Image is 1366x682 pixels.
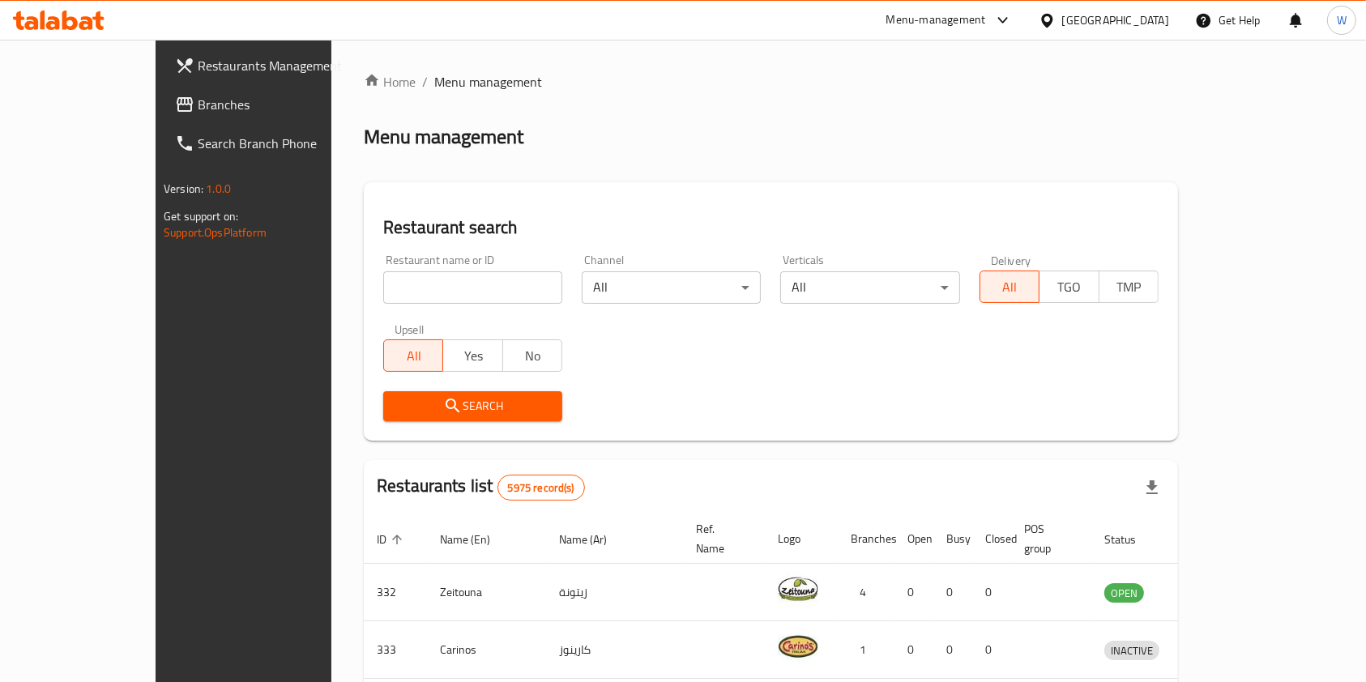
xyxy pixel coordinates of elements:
[364,72,1178,92] nav: breadcrumb
[1099,271,1159,303] button: TMP
[377,530,408,549] span: ID
[582,271,761,304] div: All
[364,72,416,92] a: Home
[422,72,428,92] li: /
[933,564,972,621] td: 0
[434,72,542,92] span: Menu management
[980,271,1039,303] button: All
[164,178,203,199] span: Version:
[778,569,818,609] img: Zeitouna
[162,85,384,124] a: Branches
[450,344,496,368] span: Yes
[364,564,427,621] td: 332
[164,206,238,227] span: Get support on:
[780,271,959,304] div: All
[894,621,933,679] td: 0
[894,564,933,621] td: 0
[1024,519,1072,558] span: POS group
[383,391,562,421] button: Search
[498,480,584,496] span: 5975 record(s)
[510,344,556,368] span: No
[778,626,818,667] img: Carinos
[364,124,523,150] h2: Menu management
[206,178,231,199] span: 1.0.0
[198,56,371,75] span: Restaurants Management
[838,514,894,564] th: Branches
[377,474,585,501] h2: Restaurants list
[972,514,1011,564] th: Closed
[991,254,1031,266] label: Delivery
[502,339,562,372] button: No
[559,530,628,549] span: Name (Ar)
[442,339,502,372] button: Yes
[1104,642,1159,660] span: INACTIVE
[364,621,427,679] td: 333
[972,564,1011,621] td: 0
[546,564,683,621] td: زيتونة
[383,271,562,304] input: Search for restaurant name or ID..
[1104,530,1157,549] span: Status
[546,621,683,679] td: كارينوز
[1106,275,1152,299] span: TMP
[1062,11,1169,29] div: [GEOGRAPHIC_DATA]
[838,564,894,621] td: 4
[1104,584,1144,603] span: OPEN
[886,11,986,30] div: Menu-management
[765,514,838,564] th: Logo
[427,564,546,621] td: Zeitouna
[987,275,1033,299] span: All
[972,621,1011,679] td: 0
[1104,641,1159,660] div: INACTIVE
[383,215,1159,240] h2: Restaurant search
[164,222,267,243] a: Support.OpsPlatform
[391,344,437,368] span: All
[383,339,443,372] button: All
[427,621,546,679] td: Carinos
[1337,11,1347,29] span: W
[933,514,972,564] th: Busy
[838,621,894,679] td: 1
[696,519,745,558] span: Ref. Name
[1046,275,1092,299] span: TGO
[395,323,425,335] label: Upsell
[1039,271,1099,303] button: TGO
[1133,468,1172,507] div: Export file
[162,46,384,85] a: Restaurants Management
[497,475,585,501] div: Total records count
[933,621,972,679] td: 0
[396,396,549,416] span: Search
[440,530,511,549] span: Name (En)
[198,95,371,114] span: Branches
[198,134,371,153] span: Search Branch Phone
[162,124,384,163] a: Search Branch Phone
[894,514,933,564] th: Open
